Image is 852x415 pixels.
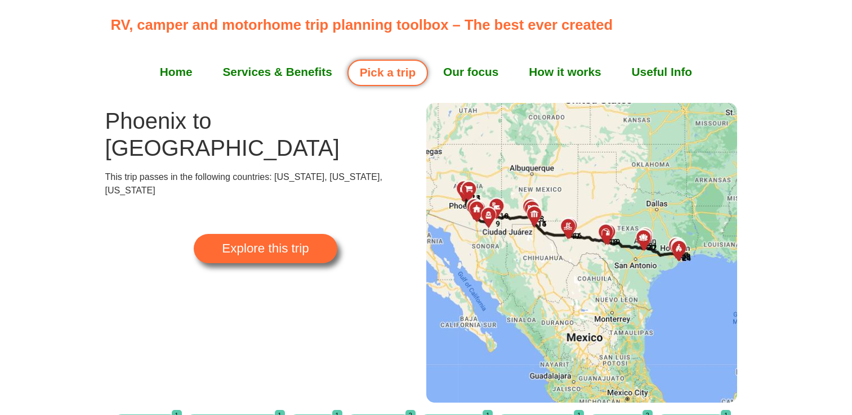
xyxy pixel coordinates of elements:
[347,60,428,86] a: Pick a trip
[105,172,382,195] span: This trip passes in the following countries: [US_STATE], [US_STATE], [US_STATE]
[208,58,347,86] a: Services & Benefits
[110,14,747,35] p: RV, camper and motorhome trip planning toolbox – The best ever created
[222,242,309,255] span: Explore this trip
[617,58,707,86] a: Useful Info
[105,107,426,161] h1: Phoenix to [GEOGRAPHIC_DATA]
[110,58,741,86] nav: Menu
[514,58,616,86] a: How it works
[145,58,208,86] a: Home
[426,103,737,403] img: Phoenix to Houston
[428,58,514,86] a: Our focus
[194,234,337,263] a: Explore this trip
